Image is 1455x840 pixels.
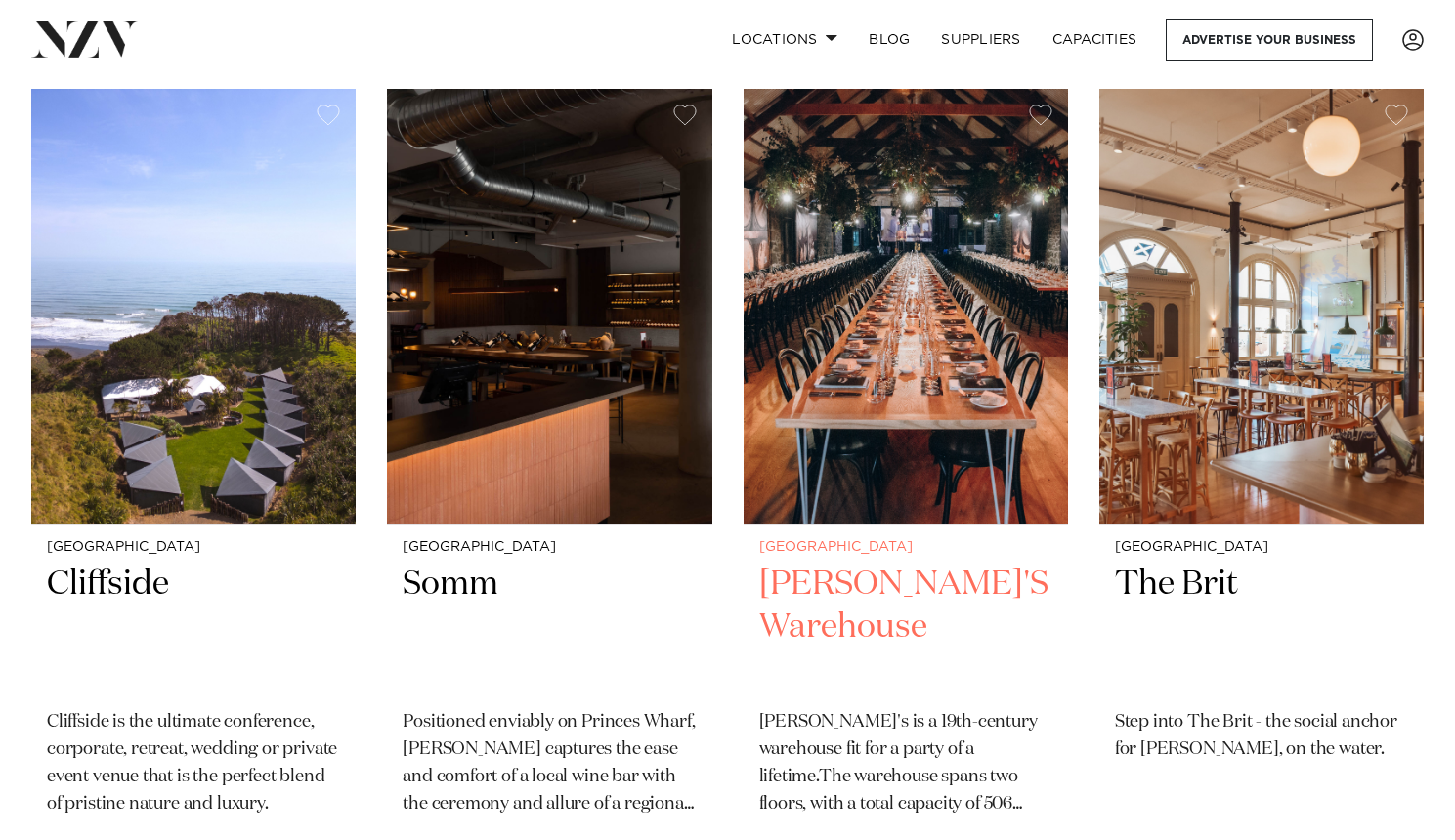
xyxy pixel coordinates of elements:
[31,21,138,57] img: nzv-logo.png
[1115,709,1408,764] p: Step into The Brit - the social anchor for [PERSON_NAME], on the water.
[925,19,1036,61] a: SUPPLIERS
[1037,19,1153,61] a: Capacities
[47,709,340,819] p: Cliffside is the ultimate conference, corporate, retreat, wedding or private event venue that is ...
[403,709,696,819] p: Positioned enviably on Princes Wharf, [PERSON_NAME] captures the ease and comfort of a local wine...
[716,19,853,61] a: Locations
[1166,19,1373,61] a: Advertise your business
[759,540,1052,555] small: [GEOGRAPHIC_DATA]
[1115,540,1408,555] small: [GEOGRAPHIC_DATA]
[47,540,340,555] small: [GEOGRAPHIC_DATA]
[853,19,925,61] a: BLOG
[403,563,696,694] h2: Somm
[759,563,1052,694] h2: [PERSON_NAME]'S Warehouse
[403,540,696,555] small: [GEOGRAPHIC_DATA]
[1115,563,1408,694] h2: The Brit
[47,563,340,694] h2: Cliffside
[759,709,1052,819] p: [PERSON_NAME]'s is a 19th-century warehouse fit for a party of a lifetime.The warehouse spans two...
